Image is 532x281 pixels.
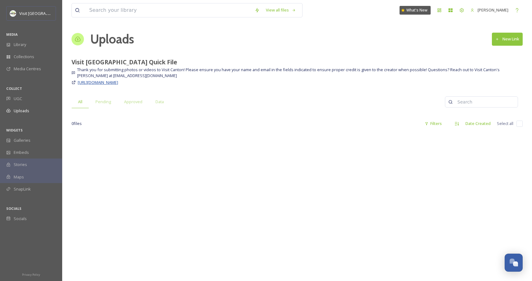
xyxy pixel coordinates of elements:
span: [PERSON_NAME] [478,7,508,13]
a: View all files [263,4,299,16]
span: Pending [95,99,111,105]
span: Stories [14,162,27,168]
span: Approved [124,99,142,105]
span: SnapLink [14,186,31,192]
a: [URL][DOMAIN_NAME] [78,79,118,86]
input: Search your library [86,3,252,17]
span: Data [155,99,164,105]
span: Socials [14,216,27,222]
span: WIDGETS [6,128,23,132]
span: Thank you for submitting photos or videos to Visit Canton! Please ensure you have your name and e... [77,67,523,79]
span: Select all [497,121,513,127]
span: Uploads [14,108,29,114]
span: Galleries [14,137,30,143]
a: What's New [400,6,431,15]
span: COLLECT [6,86,22,91]
img: download.jpeg [10,10,16,16]
span: Privacy Policy [22,273,40,277]
input: Search [454,96,515,108]
span: UGC [14,96,22,102]
a: Uploads [90,30,134,48]
a: [PERSON_NAME] [467,4,511,16]
span: Embeds [14,150,29,155]
strong: Visit [GEOGRAPHIC_DATA] Quick File [72,58,177,66]
span: Library [14,42,26,48]
div: Date Created [462,117,494,130]
span: 0 file s [72,121,82,127]
span: Visit [GEOGRAPHIC_DATA] [19,10,67,16]
span: Media Centres [14,66,41,72]
span: All [78,99,82,105]
a: Privacy Policy [22,270,40,278]
span: MEDIA [6,32,18,37]
span: Collections [14,54,34,60]
span: [URL][DOMAIN_NAME] [78,80,118,85]
div: Filters [422,117,445,130]
span: SOCIALS [6,206,21,211]
span: Maps [14,174,24,180]
button: New Link [492,33,523,45]
button: Open Chat [505,254,523,272]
